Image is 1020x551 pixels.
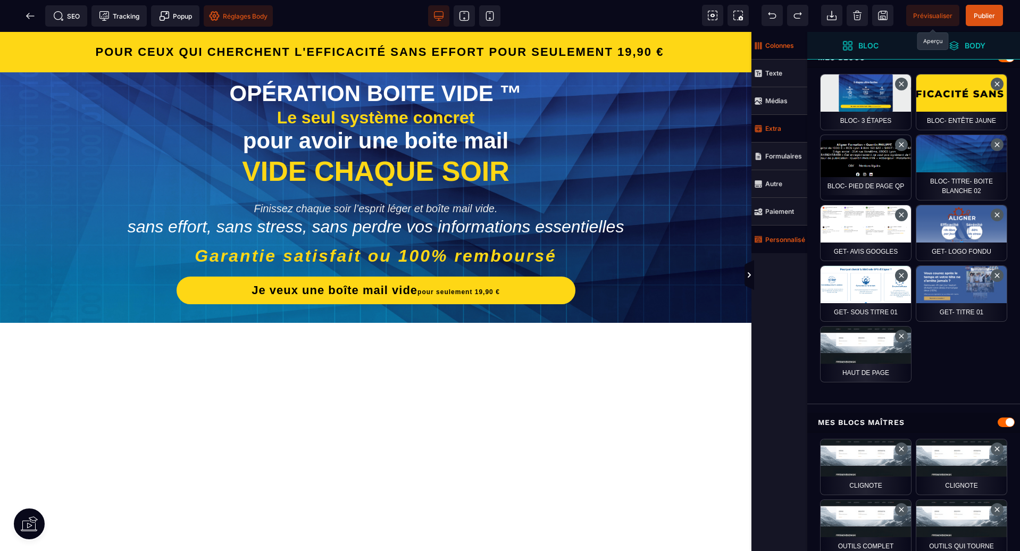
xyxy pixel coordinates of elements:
span: Enregistrer le contenu [966,5,1003,26]
strong: Formulaires [765,152,802,160]
div: GET- Titre 01 [916,265,1007,322]
span: Personnalisé [751,226,807,253]
strong: OPÉRATION BOITE VIDE ™ [230,49,522,74]
span: sans effort, sans stress, sans perdre vos informations essentielles [128,185,624,204]
span: Afficher les vues [807,260,818,291]
span: Tracking [99,11,139,21]
span: Rétablir [787,5,808,26]
span: Voir bureau [428,5,449,27]
span: Voir tablette [454,5,475,27]
span: Retour [20,5,41,27]
div: Mes blocs maîtres [807,413,1020,432]
strong: Finissez chaque soir l’esprit léger et boîte mail vide. [254,171,498,182]
button: Je veux une boîte mail videpour seulement 19,90 € [177,245,575,272]
span: Réglages Body [209,11,267,21]
span: Importer [821,5,842,26]
span: Texte [751,60,807,87]
span: Paiement [751,198,807,226]
span: Autre [751,170,807,198]
span: Colonnes [751,32,807,60]
span: Enregistrer [872,5,893,26]
div: clignote [916,439,1007,495]
span: Voir les composants [702,5,723,26]
span: Formulaires [751,143,807,170]
strong: Body [965,41,985,49]
strong: Extra [765,124,781,132]
strong: Texte [765,69,782,77]
span: SEO [53,11,80,21]
div: Bloc- Pied de Page QP [820,135,912,201]
span: Popup [159,11,192,21]
span: Aperçu [906,5,959,26]
h2: POUR CEUX QUI CHERCHENT L'EFFICACITÉ SANS EFFORT POUR SEULEMENT 19,90 € [16,8,743,32]
strong: Le seul système concret [277,76,475,95]
span: Ouvrir les calques [914,32,1020,60]
div: Haut de page [820,326,912,382]
strong: pour avoir une boite mail [243,96,508,121]
span: Métadata SEO [45,5,87,27]
strong: Bloc [858,41,879,49]
span: Médias [751,87,807,115]
span: Créer une alerte modale [151,5,199,27]
span: Prévisualiser [913,12,952,20]
span: Publier [974,12,995,20]
div: GET- Avis Googles [820,205,912,261]
span: Garantie satisfait ou 100% remboursé [195,214,557,233]
strong: Paiement [765,207,794,215]
div: GET- Sous Titre 01 [820,265,912,322]
span: Favicon [204,5,273,27]
span: Code de suivi [91,5,147,27]
strong: Médias [765,97,788,105]
div: Bloc- Titre- Boite Blanche 02 [916,135,1007,201]
div: Bloc- Entête Jaune [916,74,1007,130]
span: Ouvrir les blocs [807,32,914,60]
span: Extra [751,115,807,143]
div: Bloc- 3 étapes [820,74,912,130]
span: Défaire [762,5,783,26]
b: VIDE CHAQUE SOIR [242,124,509,155]
strong: Autre [765,180,782,188]
div: GET- Logo Fondu [916,205,1007,261]
span: Capture d'écran [728,5,749,26]
div: clignote [820,439,912,495]
span: Voir mobile [479,5,500,27]
strong: Colonnes [765,41,794,49]
strong: Personnalisé [765,236,805,244]
span: Nettoyage [847,5,868,26]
